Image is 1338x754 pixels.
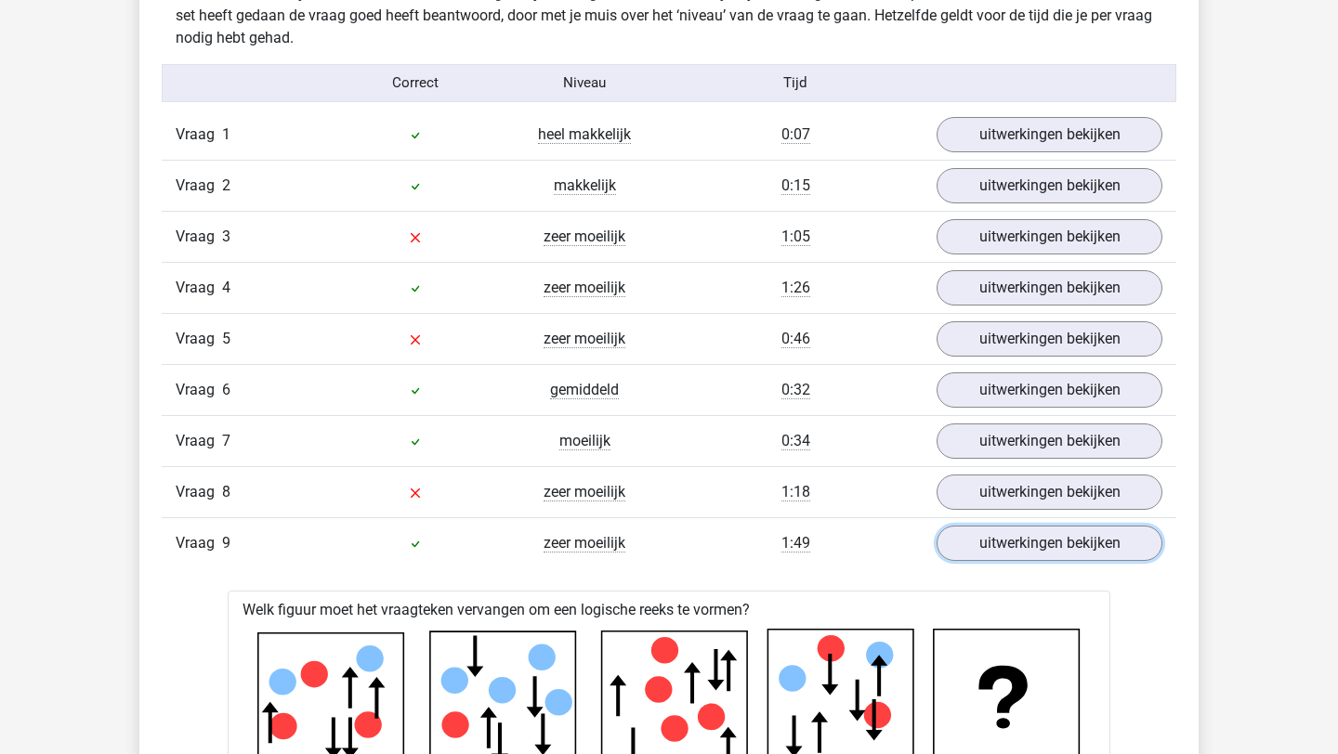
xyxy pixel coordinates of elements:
[176,379,222,401] span: Vraag
[222,125,230,143] span: 1
[222,176,230,194] span: 2
[781,330,810,348] span: 0:46
[176,328,222,350] span: Vraag
[781,176,810,195] span: 0:15
[500,72,669,94] div: Niveau
[937,168,1162,203] a: uitwerkingen bekijken
[937,526,1162,561] a: uitwerkingen bekijken
[544,330,625,348] span: zeer moeilijk
[176,277,222,299] span: Vraag
[176,226,222,248] span: Vraag
[937,117,1162,152] a: uitwerkingen bekijken
[176,430,222,452] span: Vraag
[222,279,230,296] span: 4
[176,175,222,197] span: Vraag
[222,534,230,552] span: 9
[544,534,625,552] span: zeer moeilijk
[222,381,230,398] span: 6
[669,72,923,94] div: Tijd
[176,481,222,503] span: Vraag
[781,125,810,144] span: 0:07
[544,483,625,501] span: zeer moeilijk
[538,125,631,144] span: heel makkelijk
[937,474,1162,510] a: uitwerkingen bekijken
[176,123,222,146] span: Vraag
[937,321,1162,357] a: uitwerkingen bekijken
[332,72,501,94] div: Correct
[781,483,810,501] span: 1:18
[937,219,1162,254] a: uitwerkingen bekijken
[544,279,625,297] span: zeer moeilijk
[559,432,610,450] span: moeilijk
[781,534,810,552] span: 1:49
[937,270,1162,305] a: uitwerkingen bekijken
[781,227,810,246] span: 1:05
[222,483,230,500] span: 8
[937,372,1162,408] a: uitwerkingen bekijken
[781,381,810,399] span: 0:32
[222,432,230,449] span: 7
[222,227,230,245] span: 3
[544,227,625,246] span: zeer moeilijk
[550,381,619,399] span: gemiddeld
[781,279,810,297] span: 1:26
[781,432,810,450] span: 0:34
[176,532,222,554] span: Vraag
[554,176,616,195] span: makkelijk
[222,330,230,347] span: 5
[937,423,1162,459] a: uitwerkingen bekijken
